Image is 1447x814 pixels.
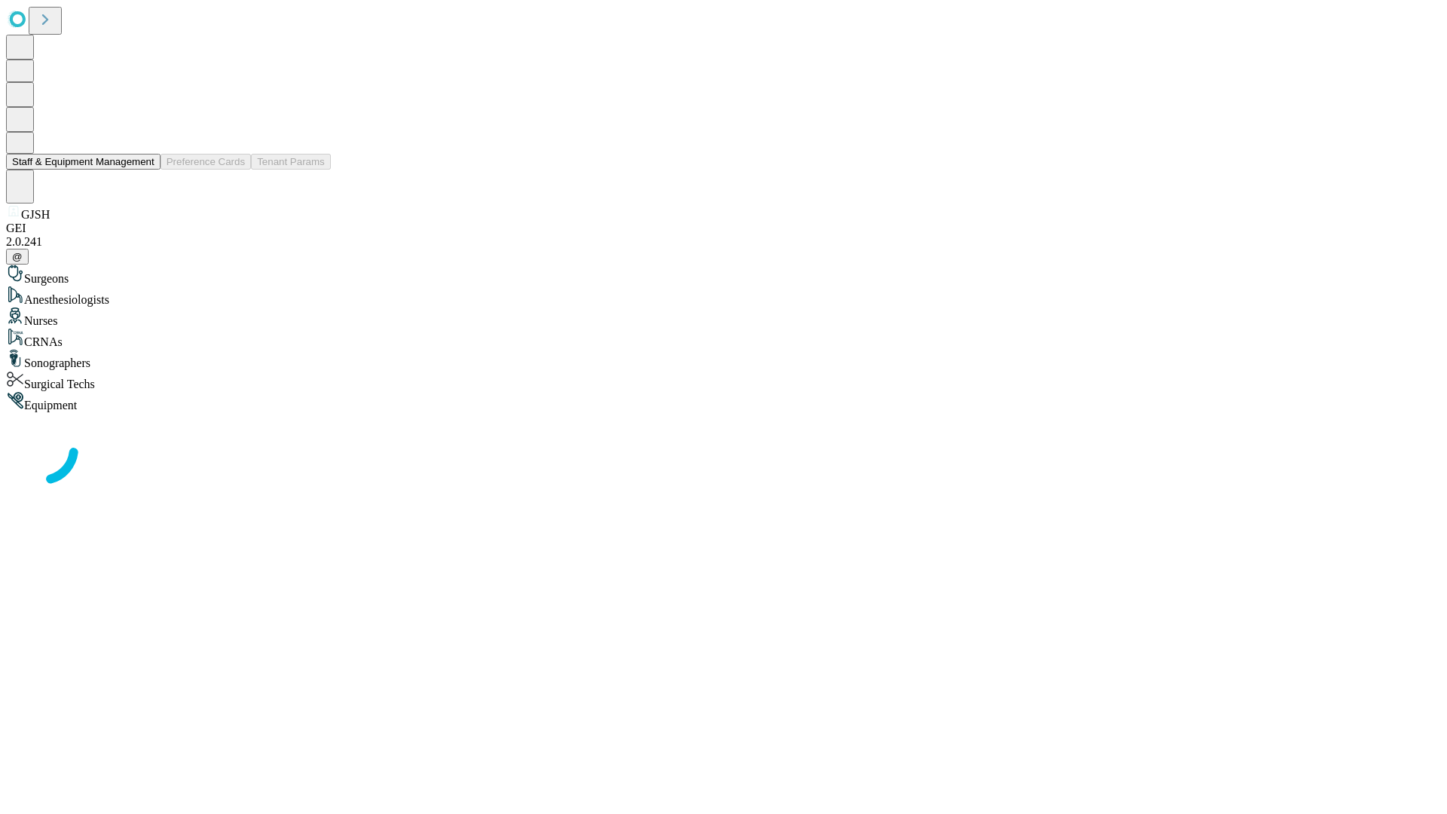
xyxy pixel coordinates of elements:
[12,251,23,262] span: @
[6,328,1441,349] div: CRNAs
[6,391,1441,412] div: Equipment
[6,235,1441,249] div: 2.0.241
[161,154,251,170] button: Preference Cards
[6,349,1441,370] div: Sonographers
[6,286,1441,307] div: Anesthesiologists
[6,370,1441,391] div: Surgical Techs
[21,208,50,221] span: GJSH
[6,222,1441,235] div: GEI
[6,249,29,265] button: @
[6,154,161,170] button: Staff & Equipment Management
[6,265,1441,286] div: Surgeons
[6,307,1441,328] div: Nurses
[251,154,331,170] button: Tenant Params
